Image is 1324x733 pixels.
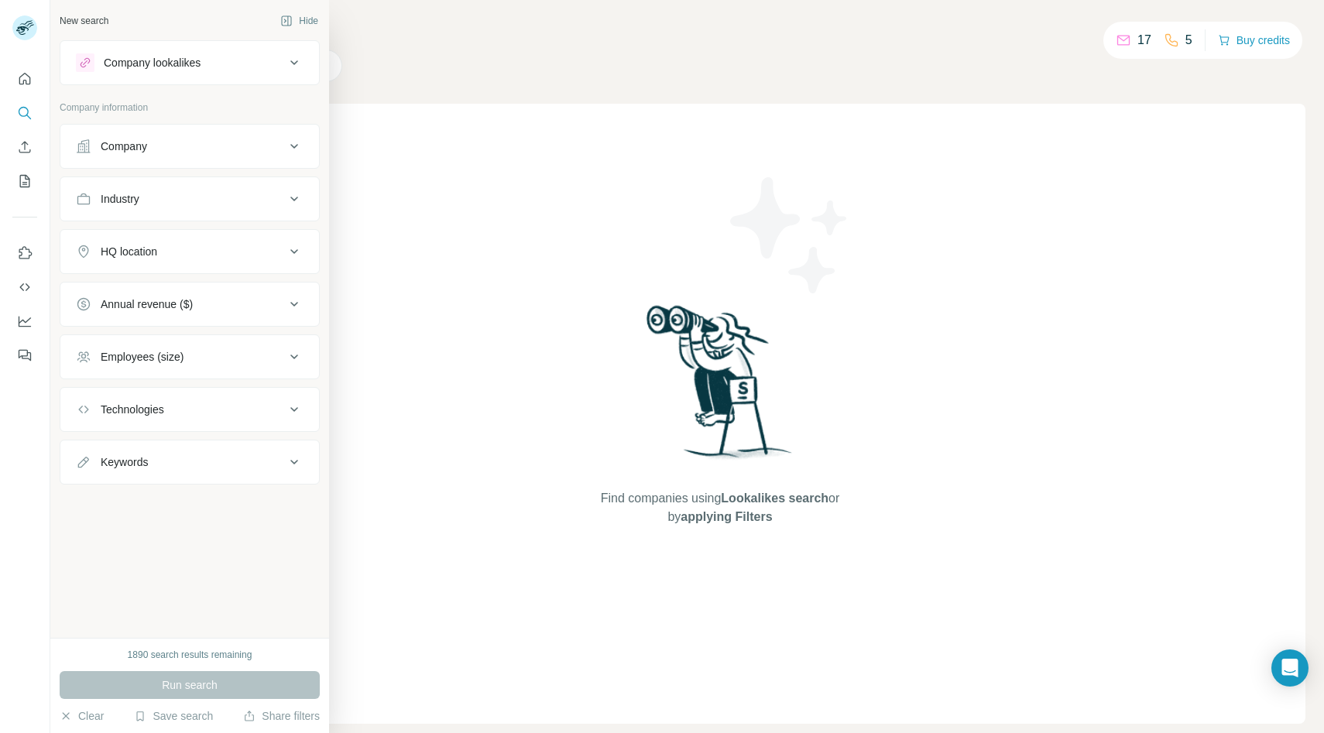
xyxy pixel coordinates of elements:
div: New search [60,14,108,28]
div: Company [101,139,147,154]
button: My lists [12,167,37,195]
div: Open Intercom Messenger [1271,649,1309,687]
h4: Search [135,19,1305,40]
p: Company information [60,101,320,115]
div: Technologies [101,402,164,417]
button: Technologies [60,391,319,428]
p: 17 [1137,31,1151,50]
button: Company lookalikes [60,44,319,81]
div: HQ location [101,244,157,259]
button: Industry [60,180,319,218]
button: Enrich CSV [12,133,37,161]
button: HQ location [60,233,319,270]
button: Use Surfe on LinkedIn [12,239,37,267]
button: Quick start [12,65,37,93]
div: Industry [101,191,139,207]
div: 1890 search results remaining [128,648,252,662]
button: Clear [60,708,104,724]
button: Share filters [243,708,320,724]
button: Dashboard [12,307,37,335]
button: Hide [269,9,329,33]
button: Employees (size) [60,338,319,375]
div: Annual revenue ($) [101,296,193,312]
button: Use Surfe API [12,273,37,301]
div: Company lookalikes [104,55,201,70]
div: Keywords [101,454,148,470]
div: Employees (size) [101,349,184,365]
span: Find companies using or by [596,489,844,526]
button: Buy credits [1218,29,1290,51]
span: applying Filters [681,510,772,523]
button: Search [12,99,37,127]
p: 5 [1185,31,1192,50]
button: Company [60,128,319,165]
img: Surfe Illustration - Woman searching with binoculars [640,301,801,474]
img: Surfe Illustration - Stars [720,166,859,305]
button: Annual revenue ($) [60,286,319,323]
button: Keywords [60,444,319,481]
button: Save search [134,708,213,724]
span: Lookalikes search [721,492,828,505]
button: Feedback [12,341,37,369]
